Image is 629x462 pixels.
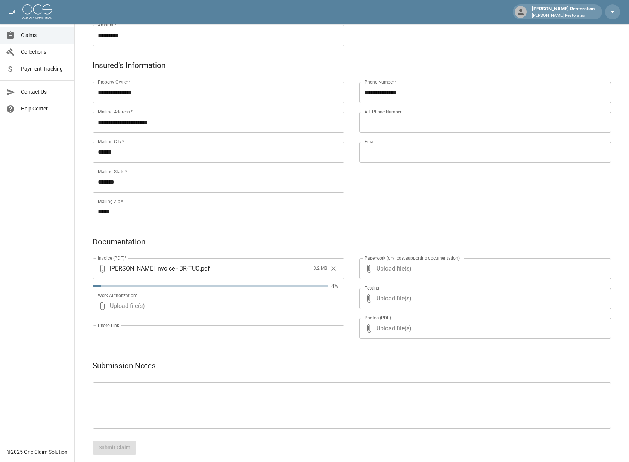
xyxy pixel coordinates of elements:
p: 4% [331,282,344,290]
label: Work Authorization* [98,292,138,299]
label: Photo Link [98,322,119,328]
label: Invoice (PDF)* [98,255,127,261]
p: [PERSON_NAME] Restoration [532,13,595,19]
span: Collections [21,48,68,56]
div: [PERSON_NAME] Restoration [529,5,598,19]
label: Testing [365,285,379,291]
span: [PERSON_NAME] Invoice - BR-TUC [110,264,199,273]
label: Mailing City [98,138,124,145]
button: open drawer [4,4,19,19]
span: Upload file(s) [377,318,591,339]
span: . pdf [199,264,210,273]
label: Mailing Zip [98,198,123,205]
label: Phone Number [365,79,397,85]
span: Claims [21,31,68,39]
img: ocs-logo-white-transparent.png [22,4,52,19]
span: Help Center [21,105,68,113]
button: Clear [328,263,339,274]
span: Upload file(s) [377,258,591,279]
label: Mailing Address [98,109,133,115]
label: Property Owner [98,79,131,85]
span: Contact Us [21,88,68,96]
label: Email [365,138,376,145]
label: Paperwork (dry logs, supporting documentation) [365,255,460,261]
label: Alt. Phone Number [365,109,402,115]
span: 3.2 MB [313,265,327,272]
div: © 2025 One Claim Solution [7,448,68,456]
span: Upload file(s) [110,296,324,316]
span: Upload file(s) [377,288,591,309]
span: Payment Tracking [21,65,68,73]
label: Photos (PDF) [365,315,391,321]
label: Mailing State [98,168,127,175]
label: Amount [98,22,117,28]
